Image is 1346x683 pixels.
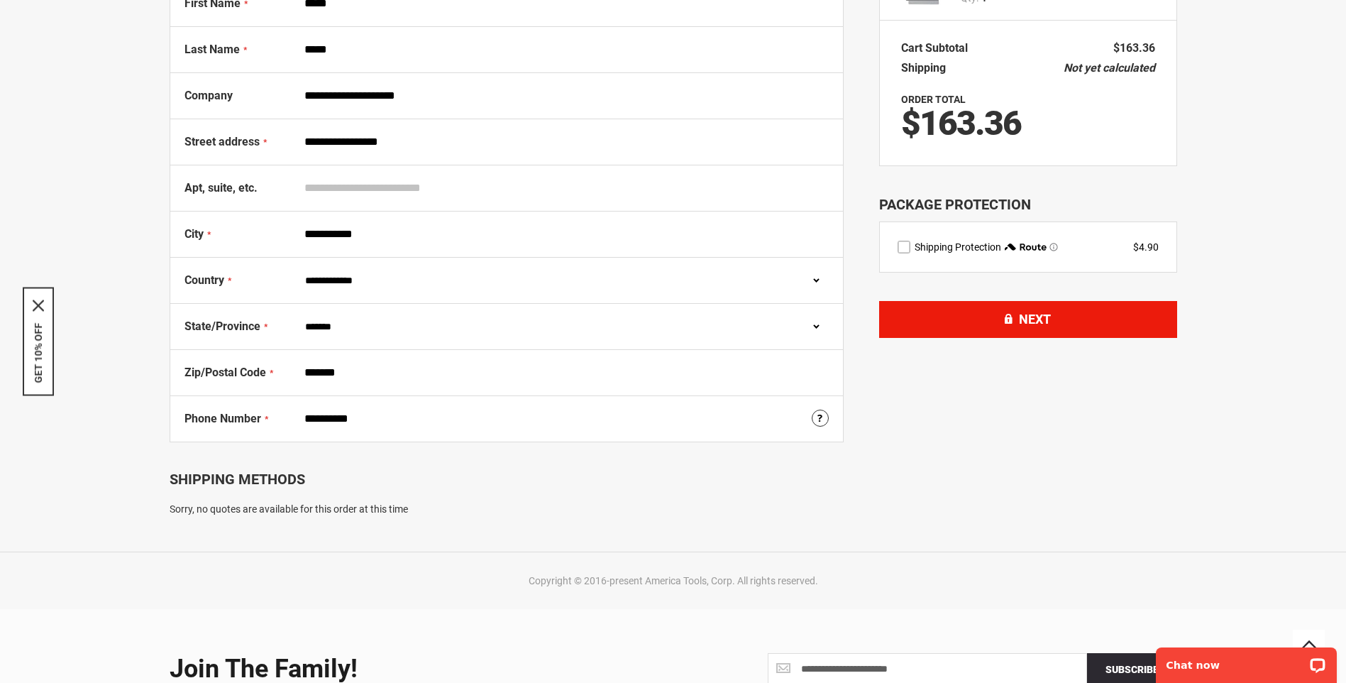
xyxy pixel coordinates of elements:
[1049,243,1058,251] span: Learn more
[1064,61,1155,75] span: Not yet calculated
[184,181,258,195] span: Apt, suite, etc.
[1133,240,1159,254] div: $4.90
[184,273,224,287] span: Country
[915,241,1001,253] span: Shipping Protection
[184,43,240,56] span: Last Name
[170,502,844,516] div: Sorry, no quotes are available for this order at this time
[184,227,204,241] span: City
[898,240,1159,254] div: route shipping protection selector element
[170,471,844,488] div: Shipping Methods
[33,300,44,312] button: Close
[184,135,260,148] span: Street address
[879,195,1177,215] div: Package Protection
[879,301,1177,338] button: Next
[1105,664,1159,675] span: Subscribe
[1113,41,1155,55] span: $163.36
[901,103,1021,143] span: $163.36
[184,366,266,379] span: Zip/Postal Code
[1019,312,1051,327] span: Next
[901,38,975,58] th: Cart Subtotal
[33,323,44,383] button: GET 10% OFF
[166,574,1181,588] div: Copyright © 2016-present America Tools, Corp. All rights reserved.
[33,300,44,312] svg: close icon
[1147,638,1346,683] iframe: LiveChat chat widget
[184,412,261,425] span: Phone Number
[901,61,946,75] span: Shipping
[901,94,966,105] strong: Order Total
[184,319,260,333] span: State/Province
[184,89,233,102] span: Company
